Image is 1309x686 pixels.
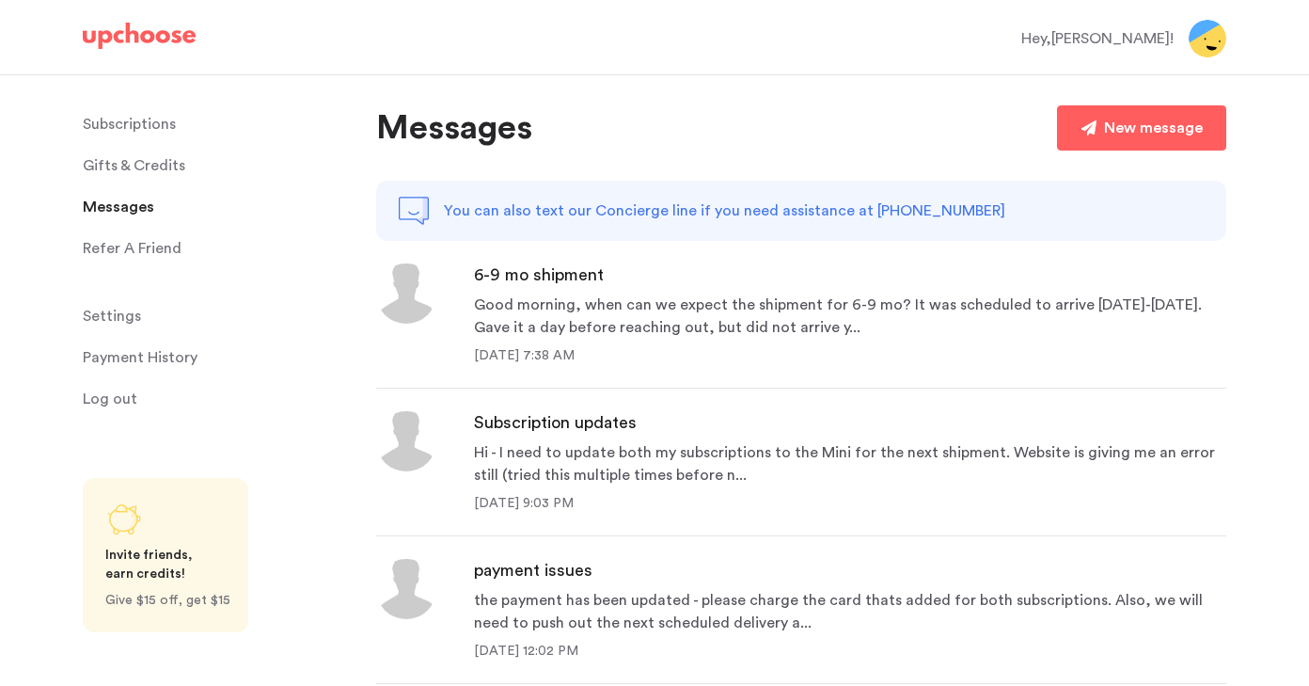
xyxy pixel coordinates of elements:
[83,478,248,632] a: Share UpChoose
[83,230,354,267] a: Refer A Friend
[83,297,354,335] a: Settings
[83,188,154,226] span: Messages
[83,297,141,335] span: Settings
[474,559,1226,582] div: payment issues
[83,23,196,49] img: UpChoose
[83,23,196,57] a: UpChoose
[474,589,1226,634] div: the payment has been updated - please charge the card thats added for both subscriptions. Also, w...
[474,263,1226,286] div: 6-9 mo shipment
[83,380,137,418] span: Log out
[474,494,1226,513] div: [DATE] 9:03 PM
[83,380,354,418] a: Log out
[83,147,354,184] a: Gifts & Credits
[474,411,1226,434] div: Subscription updates
[474,346,1226,365] div: [DATE] 7:38 AM
[1081,120,1096,136] img: paper-plane.png
[83,339,197,376] p: Payment History
[376,559,436,619] img: icon
[83,105,176,143] p: Subscriptions
[376,263,436,324] img: icon
[376,411,436,471] img: icon
[1021,27,1174,50] div: Hey, [PERSON_NAME] !
[83,105,354,143] a: Subscriptions
[376,105,532,151] p: Messages
[474,441,1226,487] div: Hi - I need to update both my subscriptions to the Mini for the next shipment. Website is giving ...
[1104,117,1203,139] div: New message
[444,199,1005,222] p: You can also text our Concierge line if you need assistance at [PHONE_NUMBER]
[83,230,181,267] p: Refer A Friend
[399,196,429,226] img: note-chat.png
[474,642,1226,661] div: [DATE] 12:02 PM
[83,188,354,226] a: Messages
[83,147,185,184] span: Gifts & Credits
[83,339,354,376] a: Payment History
[474,294,1226,339] div: Good morning, when can we expect the shipment for 6-9 mo? It was scheduled to arrive [DATE]-[DATE...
